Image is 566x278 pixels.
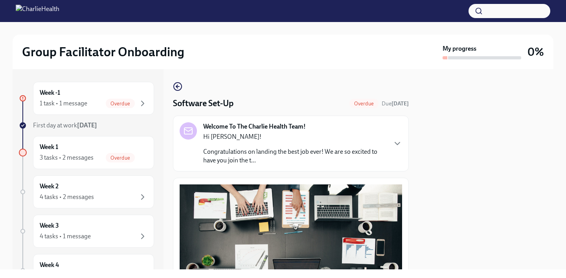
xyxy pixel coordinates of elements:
[40,193,94,201] div: 4 tasks • 2 messages
[33,122,97,129] span: First day at work
[19,215,154,248] a: Week 34 tasks • 1 message
[40,261,59,269] h6: Week 4
[40,153,94,162] div: 3 tasks • 2 messages
[19,121,154,130] a: First day at work[DATE]
[22,44,184,60] h2: Group Facilitator Onboarding
[382,100,409,107] span: Due
[40,99,87,108] div: 1 task • 1 message
[19,175,154,208] a: Week 24 tasks • 2 messages
[40,143,58,151] h6: Week 1
[40,88,60,97] h6: Week -1
[443,44,476,53] strong: My progress
[106,155,135,161] span: Overdue
[106,101,135,107] span: Overdue
[391,100,409,107] strong: [DATE]
[40,221,59,230] h6: Week 3
[173,98,233,109] h4: Software Set-Up
[16,5,59,17] img: CharlieHealth
[77,122,97,129] strong: [DATE]
[349,101,379,107] span: Overdue
[203,147,386,165] p: Congratulations on landing the best job ever! We are so excited to have you join the t...
[527,45,544,59] h3: 0%
[203,133,386,141] p: Hi [PERSON_NAME]!
[40,182,59,191] h6: Week 2
[40,232,91,241] div: 4 tasks • 1 message
[19,82,154,115] a: Week -11 task • 1 messageOverdue
[203,122,306,131] strong: Welcome To The Charlie Health Team!
[19,136,154,169] a: Week 13 tasks • 2 messagesOverdue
